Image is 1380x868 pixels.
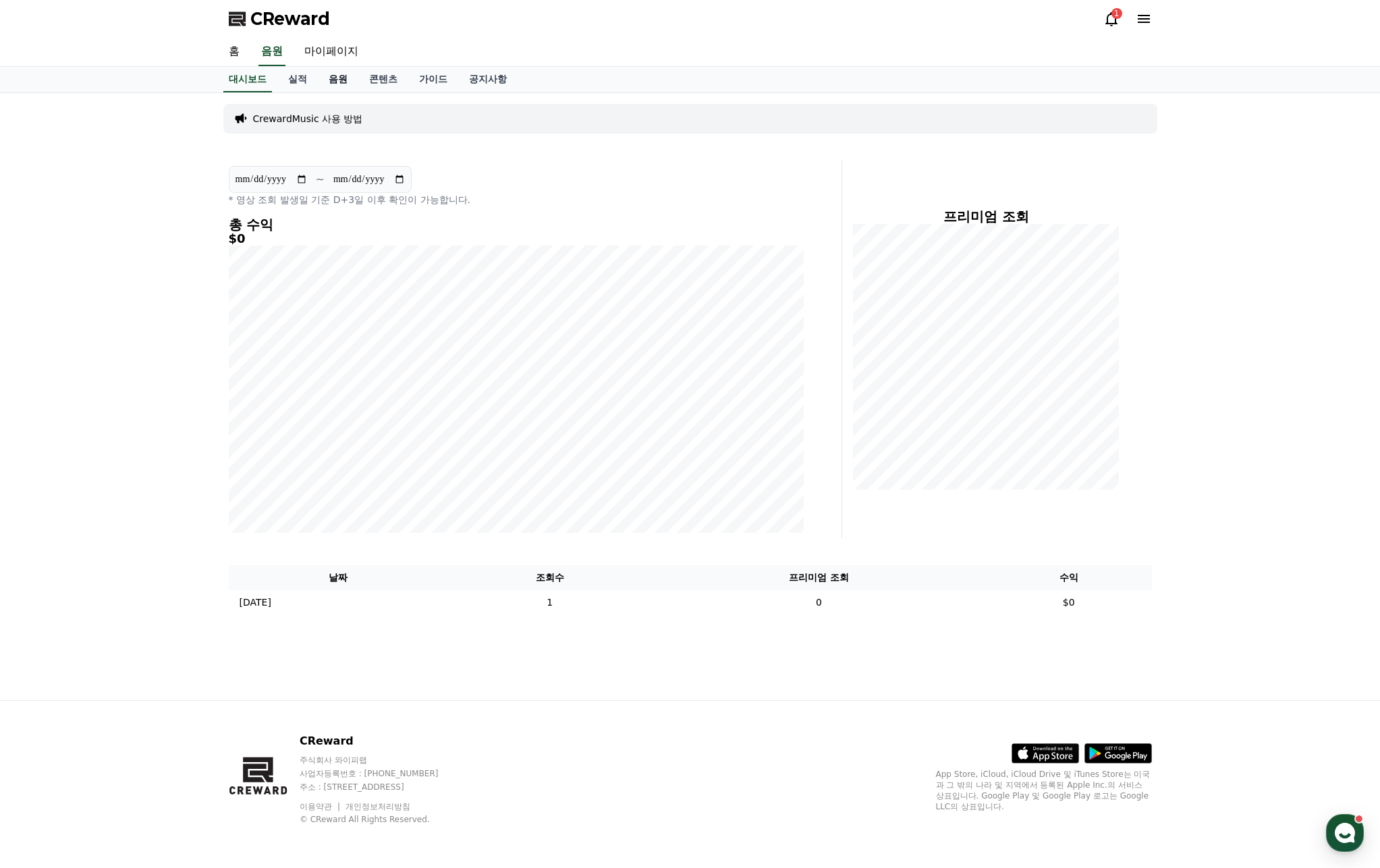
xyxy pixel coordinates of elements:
h5: $0 [229,232,804,245]
a: 가이드 [408,67,458,92]
p: App Store, iCloud, iCloud Drive 및 iTunes Store는 미국과 그 밖의 나라 및 지역에서 등록된 Apple Inc.의 서비스 상표입니다. Goo... [936,769,1152,812]
a: 홈 [218,38,250,66]
p: 주식회사 와이피랩 [300,755,464,765]
p: CReward [300,733,464,749]
a: 마이페이지 [294,38,369,66]
a: CrewardMusic 사용 방법 [253,112,363,125]
a: CReward [229,8,330,30]
a: 홈 [4,428,89,461]
td: 1 [447,590,652,615]
div: 1 [1111,8,1122,19]
a: 대화 [89,428,174,461]
span: CReward [250,8,330,30]
p: 사업자등록번호 : [PHONE_NUMBER] [300,768,464,779]
a: 콘텐츠 [358,67,408,92]
span: 설정 [209,448,225,459]
h4: 총 수익 [229,217,804,232]
h4: 프리미엄 조회 [853,209,1120,224]
a: 대시보드 [223,67,272,92]
th: 날짜 [229,565,448,590]
p: * 영상 조회 발생일 기준 D+3일 이후 확인이 가능합니다. [229,193,804,206]
td: $0 [986,590,1152,615]
a: 개인정보처리방침 [346,802,410,811]
p: ~ [316,171,325,187]
p: [DATE] [240,596,271,610]
p: © CReward All Rights Reserved. [300,814,464,825]
a: 이용약관 [300,802,342,811]
a: 음원 [318,67,358,92]
a: 음원 [258,38,285,66]
th: 프리미엄 조회 [652,565,986,590]
span: 홈 [43,448,51,459]
th: 수익 [986,565,1152,590]
td: 0 [652,590,986,615]
th: 조회수 [447,565,652,590]
a: 실적 [277,67,318,92]
a: 공지사항 [458,67,518,92]
a: 설정 [174,428,259,461]
span: 대화 [123,449,140,459]
a: 1 [1103,11,1120,27]
p: 주소 : [STREET_ADDRESS] [300,782,464,792]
